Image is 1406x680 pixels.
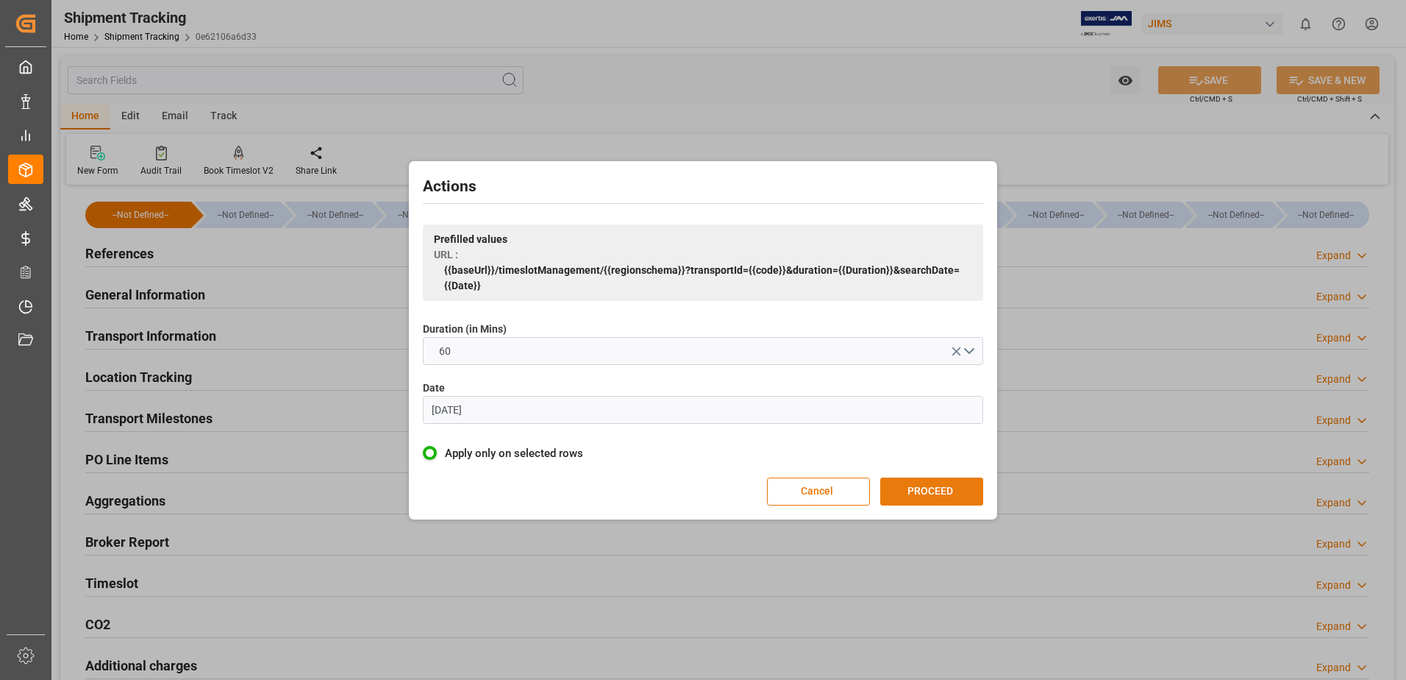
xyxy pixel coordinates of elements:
span: {{baseUrl}}/timeslotManagement/{{regionschema}}?transportId={{code}}&duration={{Duration}}&search... [444,263,972,294]
span: 60 [432,344,458,359]
input: DD.MM.YYYY [423,396,983,424]
span: URL : [434,247,458,263]
button: open menu [423,337,983,365]
span: Duration (in Mins) [423,322,507,337]
h2: Actions [423,175,983,199]
label: Apply only on selected rows [423,445,983,462]
span: Prefilled values [434,232,507,247]
button: PROCEED [880,478,983,506]
span: Date [423,380,445,396]
button: Cancel [767,478,870,506]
